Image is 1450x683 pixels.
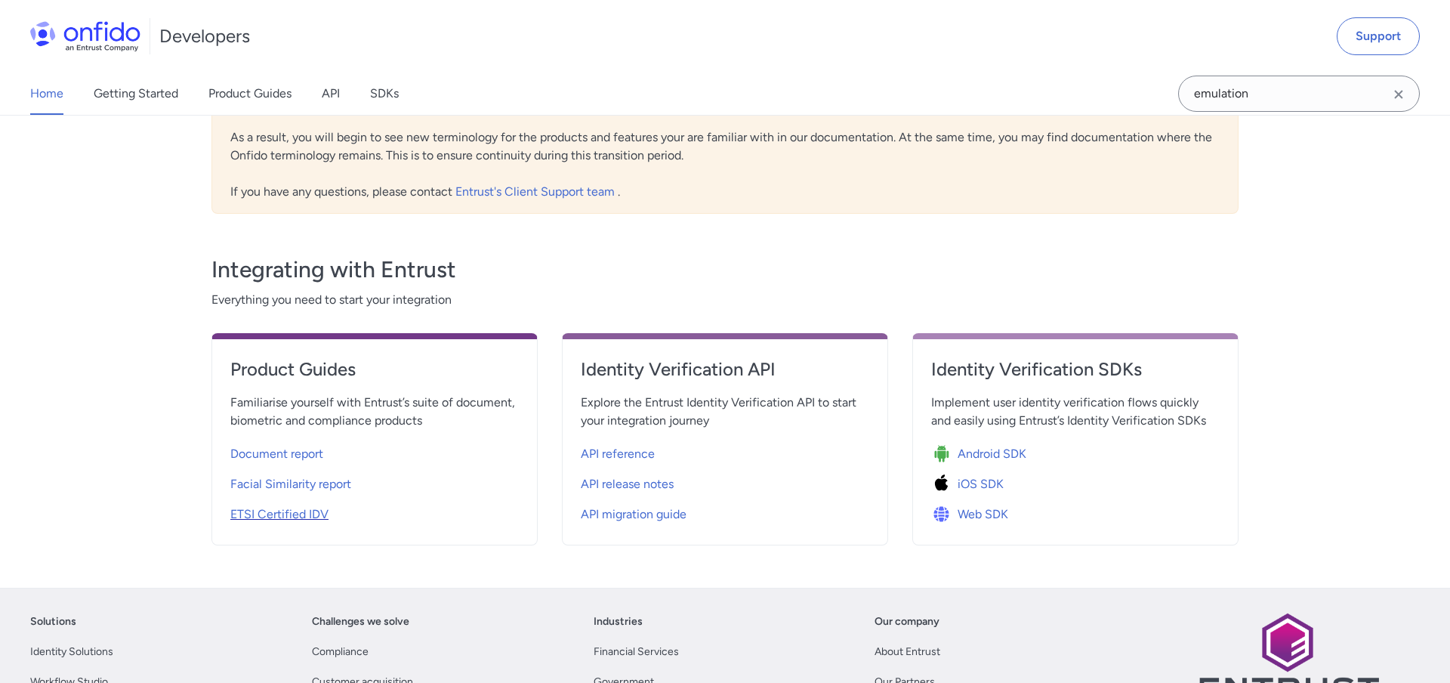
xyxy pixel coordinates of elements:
img: Onfido Logo [30,21,140,51]
a: Identity Verification API [581,357,869,394]
a: Entrust's Client Support team [455,184,618,199]
a: Icon iOS SDKiOS SDK [931,466,1220,496]
h4: Identity Verification API [581,357,869,382]
a: Home [30,73,63,115]
a: Our company [875,613,939,631]
a: API reference [581,436,869,466]
a: Support [1337,17,1420,55]
div: Following the acquisition of Onfido by Entrust, Onfido is now Entrust Identity Verification. As a... [211,79,1239,214]
a: Icon Web SDKWeb SDK [931,496,1220,527]
a: Icon Android SDKAndroid SDK [931,436,1220,466]
h3: Integrating with Entrust [211,255,1239,285]
a: Identity Solutions [30,643,113,661]
a: Financial Services [594,643,679,661]
h4: Identity Verification SDKs [931,357,1220,382]
span: iOS SDK [958,475,1004,493]
span: Facial Similarity report [230,475,351,493]
h1: Developers [159,24,250,48]
a: SDKs [370,73,399,115]
span: API migration guide [581,505,686,524]
h4: Product Guides [230,357,519,382]
img: Icon iOS SDK [931,474,958,495]
a: Challenges we solve [312,613,409,631]
span: Implement user identity verification flows quickly and easily using Entrust’s Identity Verificati... [931,394,1220,430]
svg: Clear search field button [1390,85,1408,104]
a: API [322,73,340,115]
span: Android SDK [958,445,1026,463]
span: Document report [230,445,323,463]
a: Facial Similarity report [230,466,519,496]
img: Icon Web SDK [931,504,958,525]
a: Compliance [312,643,369,661]
span: ETSI Certified IDV [230,505,329,524]
span: Familiarise yourself with Entrust’s suite of document, biometric and compliance products [230,394,519,430]
input: Onfido search input field [1178,76,1420,112]
span: Everything you need to start your integration [211,291,1239,309]
span: API reference [581,445,655,463]
a: Getting Started [94,73,178,115]
img: Icon Android SDK [931,443,958,465]
a: Industries [594,613,643,631]
a: Identity Verification SDKs [931,357,1220,394]
span: Explore the Entrust Identity Verification API to start your integration journey [581,394,869,430]
a: API release notes [581,466,869,496]
a: Document report [230,436,519,466]
a: Product Guides [230,357,519,394]
a: API migration guide [581,496,869,527]
a: Solutions [30,613,76,631]
span: Web SDK [958,505,1008,524]
a: Product Guides [208,73,292,115]
span: API release notes [581,475,674,493]
a: ETSI Certified IDV [230,496,519,527]
a: About Entrust [875,643,940,661]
